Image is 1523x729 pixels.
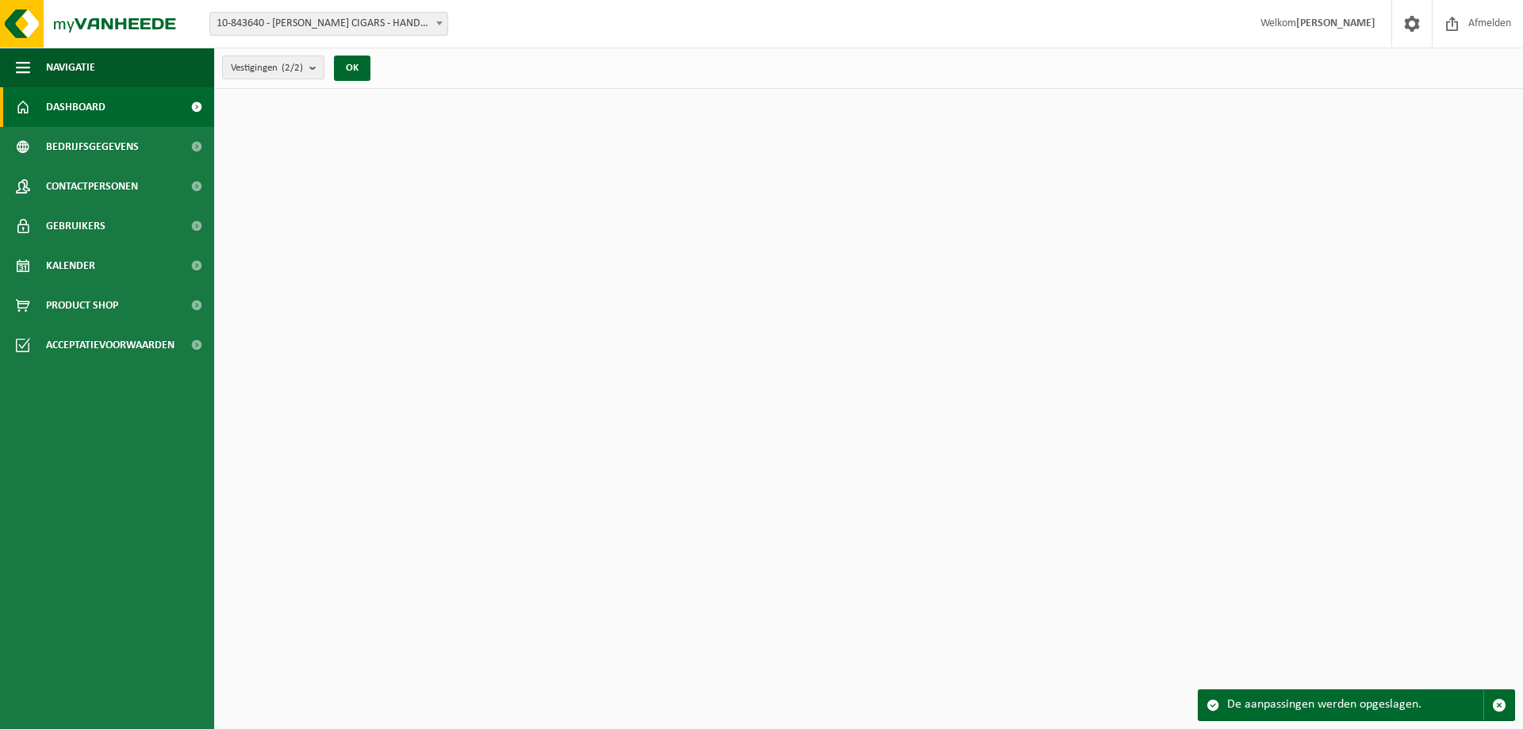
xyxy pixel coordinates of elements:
button: OK [334,56,370,81]
span: Product Shop [46,286,118,325]
strong: [PERSON_NAME] [1296,17,1375,29]
span: 10-843640 - J. CORTÈS CIGARS - HANDZAME [209,12,448,36]
span: Gebruikers [46,206,105,246]
span: 10-843640 - J. CORTÈS CIGARS - HANDZAME [210,13,447,35]
span: Kalender [46,246,95,286]
span: Contactpersonen [46,167,138,206]
span: Acceptatievoorwaarden [46,325,175,365]
span: Bedrijfsgegevens [46,127,139,167]
span: Vestigingen [231,56,303,80]
span: Dashboard [46,87,105,127]
button: Vestigingen(2/2) [222,56,324,79]
span: Navigatie [46,48,95,87]
div: De aanpassingen werden opgeslagen. [1227,690,1483,720]
count: (2/2) [282,63,303,73]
